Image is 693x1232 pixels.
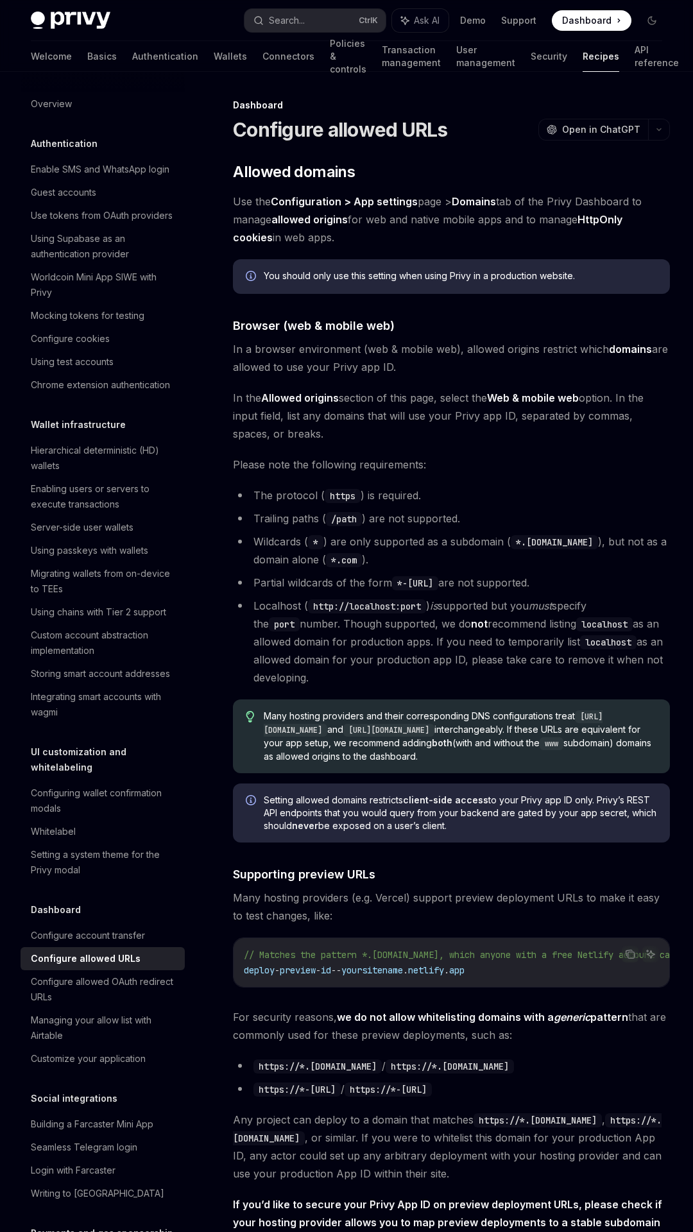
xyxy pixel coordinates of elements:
[21,158,185,181] a: Enable SMS and WhatsApp login
[511,535,598,549] code: *.[DOMAIN_NAME]
[31,481,177,512] div: Enabling users or servers to execute transactions
[583,41,619,72] a: Recipes
[403,964,408,976] span: .
[449,964,465,976] span: app
[31,974,177,1005] div: Configure allowed OAuth redirect URLs
[21,843,185,882] a: Setting a system theme for the Privy modal
[345,1082,432,1097] code: https://*-[URL]
[622,946,638,963] button: Copy the contents from the code block
[31,1091,117,1106] h5: Social integrations
[392,9,449,32] button: Ask AI
[261,391,339,404] strong: Allowed origins
[21,266,185,304] a: Worldcoin Mini App SIWE with Privy
[87,41,117,72] a: Basics
[554,1011,590,1023] em: generic
[31,744,185,775] h5: UI customization and whitelabeling
[635,41,679,72] a: API reference
[253,1059,382,1074] code: https://*.[DOMAIN_NAME]
[471,617,488,630] strong: not
[21,685,185,724] a: Integrating smart accounts with wagmi
[562,14,612,27] span: Dashboard
[31,628,177,658] div: Custom account abstraction implementation
[31,208,173,223] div: Use tokens from OAuth providers
[264,269,657,284] div: You should only use this setting when using Privy in a production website.
[326,553,362,567] code: *.com
[233,533,670,569] li: Wildcards ( ) are only supported as a subdomain ( ), but not as a domain alone ( ).
[233,486,670,504] li: The protocol ( ) is required.
[501,14,536,27] a: Support
[21,439,185,477] a: Hierarchical deterministic (HD) wallets
[233,340,670,376] span: In a browser environment (web & mobile web), allowed origins restrict which are allowed to use yo...
[21,1009,185,1047] a: Managing your allow list with Airtable
[21,373,185,397] a: Chrome extension authentication
[21,1113,185,1136] a: Building a Farcaster Mini App
[264,710,603,737] code: [URL][DOMAIN_NAME]
[233,118,448,141] h1: Configure allowed URLs
[31,185,96,200] div: Guest accounts
[321,964,331,976] span: id
[31,847,177,878] div: Setting a system theme for the Privy modal
[21,204,185,227] a: Use tokens from OAuth providers
[21,92,185,116] a: Overview
[308,599,426,613] code: http://localhost:port
[21,562,185,601] a: Migrating wallets from on-device to TEEs
[233,99,670,112] div: Dashboard
[275,964,280,976] span: -
[31,331,110,346] div: Configure cookies
[325,489,361,503] code: https
[21,227,185,266] a: Using Supabase as an authentication provider
[31,354,114,370] div: Using test accounts
[233,317,395,334] span: Browser (web & mobile web)
[414,14,440,27] span: Ask AI
[21,181,185,204] a: Guest accounts
[31,231,177,262] div: Using Supabase as an authentication provider
[31,1186,164,1201] div: Writing to [GEOGRAPHIC_DATA]
[580,635,637,649] code: localhost
[233,162,355,182] span: Allowed domains
[487,391,579,404] strong: Web & mobile web
[31,543,148,558] div: Using passkeys with wallets
[31,666,170,681] div: Storing smart account addresses
[244,9,385,32] button: Search...CtrlK
[460,14,486,27] a: Demo
[31,689,177,720] div: Integrating smart accounts with wagmi
[331,964,341,976] span: --
[31,566,177,597] div: Migrating wallets from on-device to TEEs
[21,970,185,1009] a: Configure allowed OAuth redirect URLs
[31,604,166,620] div: Using chains with Tier 2 support
[529,599,552,612] em: must
[31,520,133,535] div: Server-side user wallets
[552,10,631,31] a: Dashboard
[456,41,515,72] a: User management
[540,737,563,750] code: www
[233,456,670,474] span: Please note the following requirements:
[642,946,659,963] button: Ask AI
[562,123,640,136] span: Open in ChatGPT
[269,617,300,631] code: port
[31,417,126,432] h5: Wallet infrastructure
[337,1011,628,1023] strong: we do not allow whitelisting domains with a pattern
[31,308,144,323] div: Mocking tokens for testing
[31,785,177,816] div: Configuring wallet confirmation modals
[233,1008,670,1044] span: For security reasons, that are commonly used for these preview deployments, such as:
[21,1047,185,1070] a: Customize your application
[341,964,403,976] span: yoursitename
[531,41,567,72] a: Security
[271,195,418,208] strong: Configuration > App settings
[31,12,110,30] img: dark logo
[233,509,670,527] li: Trailing paths ( ) are not supported.
[343,724,434,737] code: [URL][DOMAIN_NAME]
[21,947,185,970] a: Configure allowed URLs
[269,13,305,28] div: Search...
[392,576,438,590] code: *-[URL]
[642,10,662,31] button: Toggle dark mode
[233,389,670,443] span: In the section of this page, select the option. In the input field, list any domains that will us...
[31,824,76,839] div: Whitelabel
[31,269,177,300] div: Worldcoin Mini App SIWE with Privy
[264,794,657,832] span: Setting allowed domains restricts to your Privy app ID only. Privy’s REST API endpoints that you ...
[430,599,438,612] em: is
[21,624,185,662] a: Custom account abstraction implementation
[21,327,185,350] a: Configure cookies
[233,866,375,883] span: Supporting preview URLs
[31,902,81,918] h5: Dashboard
